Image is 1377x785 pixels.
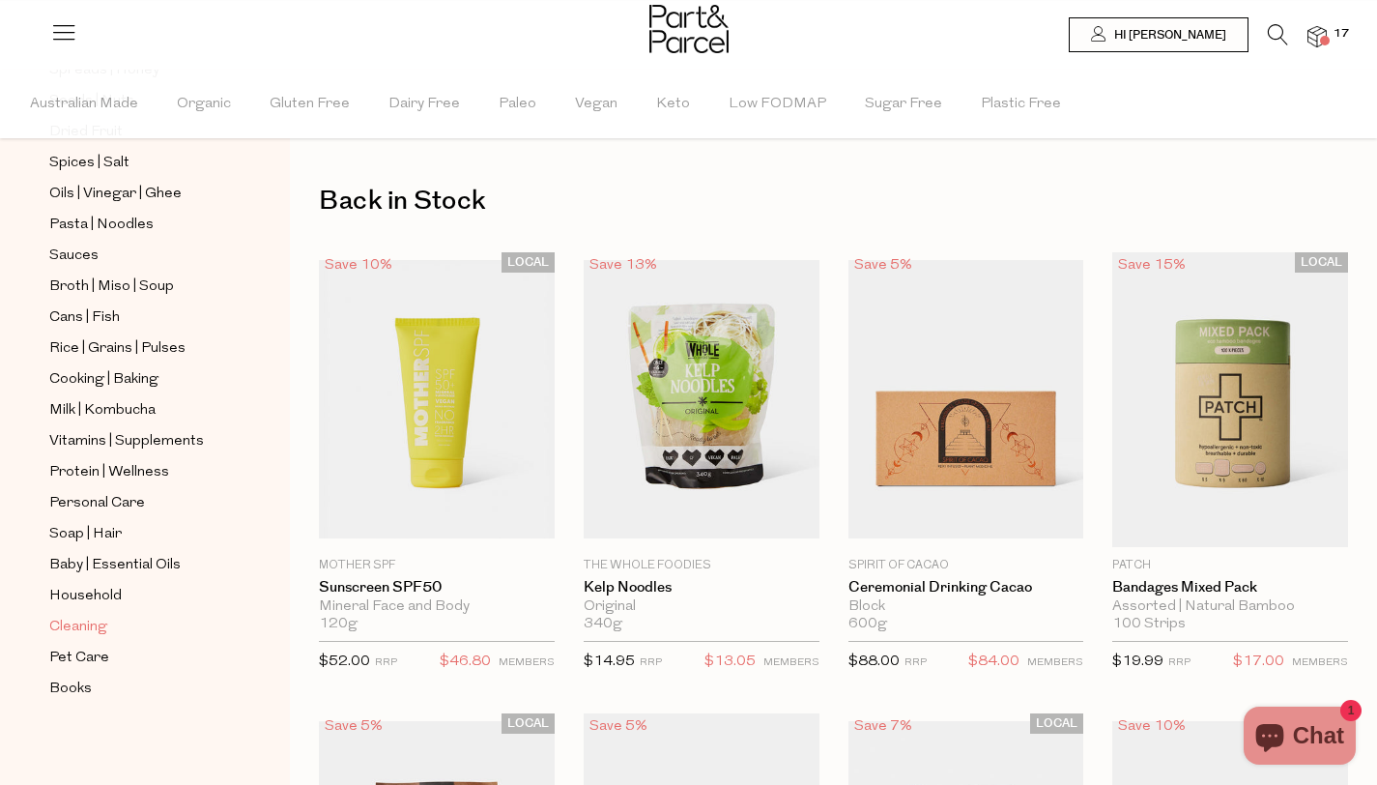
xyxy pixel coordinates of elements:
[1292,657,1348,668] small: MEMBERS
[1027,657,1083,668] small: MEMBERS
[49,398,225,422] a: Milk | Kombucha
[584,654,635,669] span: $14.95
[729,71,826,138] span: Low FODMAP
[848,557,1084,574] p: Spirit of Cacao
[49,305,225,330] a: Cans | Fish
[584,579,819,596] a: Kelp Noodles
[499,71,536,138] span: Paleo
[1112,557,1348,574] p: Patch
[319,713,388,740] div: Save 5%
[848,713,918,740] div: Save 7%
[30,71,138,138] span: Australian Made
[49,429,225,453] a: Vitamins | Supplements
[848,260,1084,538] img: Ceremonial Drinking Cacao
[640,657,662,668] small: RRP
[1329,25,1354,43] span: 17
[584,260,819,538] img: Kelp Noodles
[649,5,729,53] img: Part&Parcel
[49,306,120,330] span: Cans | Fish
[575,71,617,138] span: Vegan
[1112,598,1348,616] div: Assorted | Natural Bamboo
[865,71,942,138] span: Sugar Free
[177,71,231,138] span: Organic
[49,461,169,484] span: Protein | Wellness
[319,579,555,596] a: Sunscreen SPF50
[848,616,887,633] span: 600g
[848,252,918,278] div: Save 5%
[49,368,158,392] span: Cooking | Baking
[49,492,145,515] span: Personal Care
[1112,713,1191,740] div: Save 10%
[584,252,663,278] div: Save 13%
[375,657,397,668] small: RRP
[319,557,555,574] p: Mother SPF
[49,554,181,577] span: Baby | Essential Oils
[49,677,225,701] a: Books
[499,657,555,668] small: MEMBERS
[49,183,182,206] span: Oils | Vinegar | Ghee
[704,650,756,675] span: $13.05
[1112,579,1348,596] a: Bandages Mixed Pack
[968,650,1019,675] span: $84.00
[584,557,819,574] p: The Whole Foodies
[49,182,225,206] a: Oils | Vinegar | Ghee
[1112,252,1348,547] img: Bandages Mixed Pack
[319,598,555,616] div: Mineral Face and Body
[388,71,460,138] span: Dairy Free
[49,245,99,268] span: Sauces
[319,252,398,278] div: Save 10%
[848,598,1084,616] div: Block
[49,151,225,175] a: Spices | Salt
[319,654,370,669] span: $52.00
[1307,26,1327,46] a: 17
[49,430,204,453] span: Vitamins | Supplements
[49,553,225,577] a: Baby | Essential Oils
[270,71,350,138] span: Gluten Free
[1109,27,1226,44] span: Hi [PERSON_NAME]
[584,713,653,740] div: Save 5%
[49,336,225,361] a: Rice | Grains | Pulses
[49,523,122,546] span: Soap | Hair
[49,646,225,670] a: Pet Care
[1112,252,1191,278] div: Save 15%
[584,598,819,616] div: Original
[49,460,225,484] a: Protein | Wellness
[848,654,900,669] span: $88.00
[1069,17,1248,52] a: Hi [PERSON_NAME]
[49,214,154,237] span: Pasta | Noodles
[319,260,555,538] img: Sunscreen SPF50
[1295,252,1348,273] span: LOCAL
[49,213,225,237] a: Pasta | Noodles
[981,71,1061,138] span: Plastic Free
[49,491,225,515] a: Personal Care
[49,678,92,701] span: Books
[319,616,358,633] span: 120g
[319,179,1348,223] h1: Back in Stock
[49,275,225,299] a: Broth | Miso | Soup
[49,244,225,268] a: Sauces
[904,657,927,668] small: RRP
[49,615,225,639] a: Cleaning
[502,252,555,273] span: LOCAL
[1112,616,1186,633] span: 100 Strips
[49,152,129,175] span: Spices | Salt
[656,71,690,138] span: Keto
[584,616,622,633] span: 340g
[1168,657,1191,668] small: RRP
[49,522,225,546] a: Soap | Hair
[49,647,109,670] span: Pet Care
[1238,707,1362,770] inbox-online-store-chat: Shopify online store chat
[763,657,819,668] small: MEMBERS
[1030,713,1083,734] span: LOCAL
[49,399,156,422] span: Milk | Kombucha
[49,616,107,639] span: Cleaning
[49,367,225,392] a: Cooking | Baking
[1233,650,1284,675] span: $17.00
[1112,654,1163,669] span: $19.99
[848,579,1084,596] a: Ceremonial Drinking Cacao
[49,337,186,361] span: Rice | Grains | Pulses
[49,585,122,608] span: Household
[502,713,555,734] span: LOCAL
[49,584,225,608] a: Household
[440,650,491,675] span: $46.80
